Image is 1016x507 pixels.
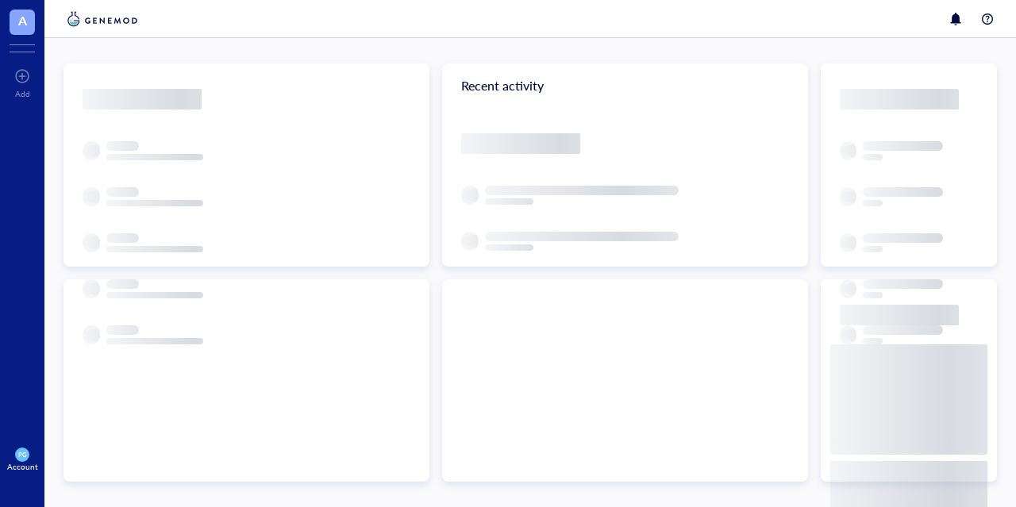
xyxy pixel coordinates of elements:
img: genemod-logo [63,10,141,29]
span: PG [18,451,26,458]
span: A [18,10,27,30]
div: Recent activity [442,63,808,108]
div: Add [15,89,30,98]
div: Account [7,462,38,471]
